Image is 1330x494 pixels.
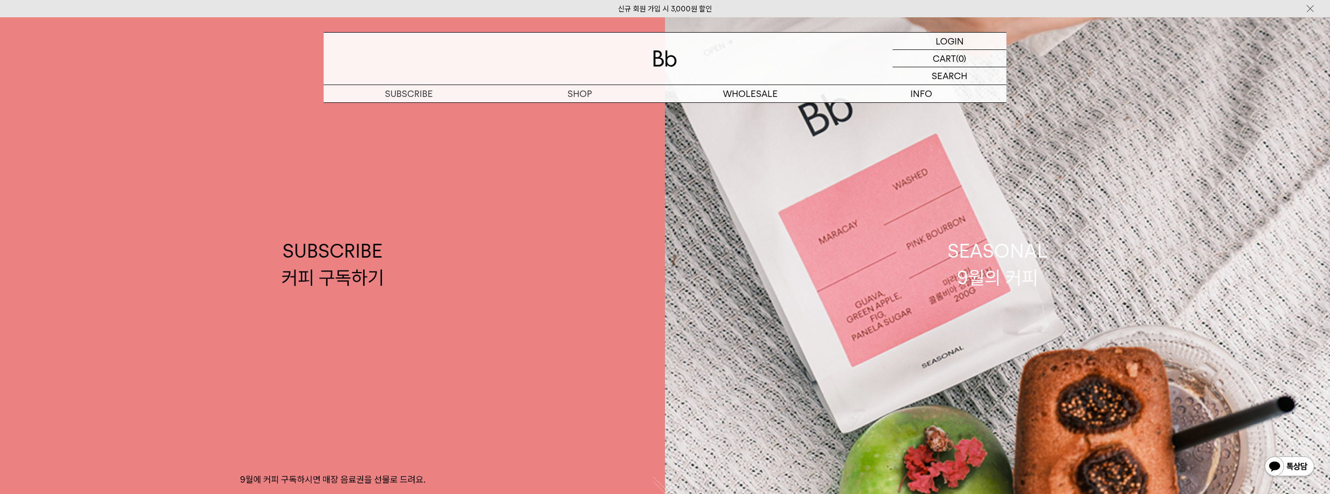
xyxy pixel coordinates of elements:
[653,50,677,67] img: 로고
[893,50,1006,67] a: CART (0)
[665,85,836,102] p: WHOLESALE
[494,85,665,102] a: SHOP
[932,67,967,85] p: SEARCH
[836,85,1006,102] p: INFO
[948,238,1047,290] div: SEASONAL 9월의 커피
[893,33,1006,50] a: LOGIN
[618,4,712,13] a: 신규 회원 가입 시 3,000원 할인
[936,33,964,49] p: LOGIN
[324,85,494,102] a: SUBSCRIBE
[933,50,956,67] p: CART
[282,238,384,290] div: SUBSCRIBE 커피 구독하기
[956,50,966,67] p: (0)
[1264,455,1315,479] img: 카카오톡 채널 1:1 채팅 버튼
